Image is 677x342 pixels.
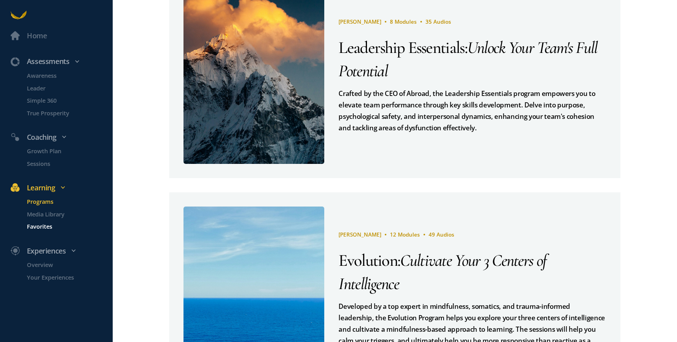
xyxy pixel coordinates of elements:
div: Home [27,30,47,41]
p: Programs [27,197,111,206]
span: 12 Modules [390,231,420,238]
p: Your Experiences [27,272,111,282]
span: 8 Modules [390,18,417,25]
span: Evolution [338,250,397,271]
span: [PERSON_NAME] [338,18,381,25]
p: Media Library [27,210,111,219]
a: Leader [16,83,113,92]
span: Leadership Essentials [338,37,464,58]
p: Sessions [27,159,111,168]
div: Learning [6,182,117,194]
span: Cultivate Your 3 Centers of Intelligence [338,250,546,294]
a: Your Experiences [16,272,113,282]
p: Simple 360 [27,96,111,105]
div: Assessments [6,56,117,67]
a: Simple 360 [16,96,113,105]
div: : [338,249,606,295]
p: Overview [27,260,111,269]
div: Coaching [6,132,117,143]
a: Media Library [16,210,113,219]
a: Sessions [16,159,113,168]
a: True Prosperity [16,108,113,117]
div: Experiences [6,245,117,257]
a: Favorites [16,222,113,231]
a: Programs [16,197,113,206]
p: Growth Plan [27,147,111,156]
span: 49 Audios [429,231,454,238]
a: Overview [16,260,113,269]
div: : [338,36,606,82]
span: Unlock Your Team's Full Potential [338,37,597,81]
span: 35 Audios [425,18,451,25]
div: Crafted by the CEO of Abroad, the Leadership Essentials program empowers you to elevate team perf... [338,88,606,134]
p: Favorites [27,222,111,231]
a: Awareness [16,71,113,80]
p: Awareness [27,71,111,80]
p: Leader [27,83,111,92]
span: [PERSON_NAME] [338,231,381,238]
a: Growth Plan [16,147,113,156]
p: True Prosperity [27,108,111,117]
